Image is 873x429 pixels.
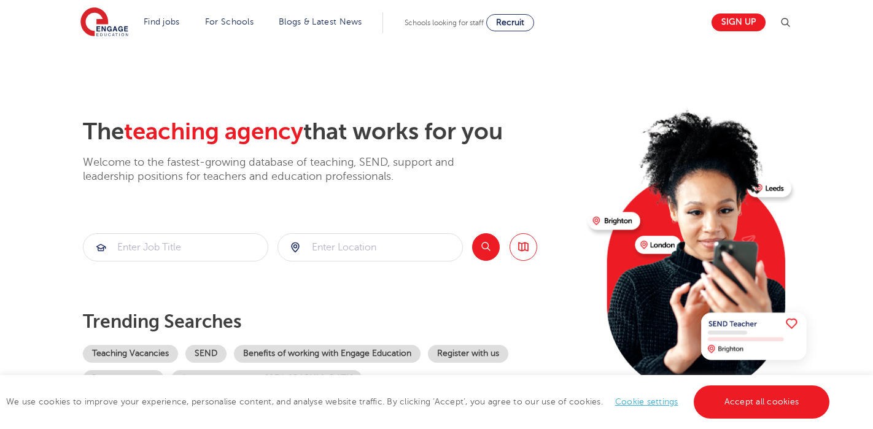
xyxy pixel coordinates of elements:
[83,311,578,333] p: Trending searches
[277,233,463,261] div: Submit
[83,155,488,184] p: Welcome to the fastest-growing database of teaching, SEND, support and leadership positions for t...
[83,345,178,363] a: Teaching Vacancies
[124,118,303,145] span: teaching agency
[615,397,678,406] a: Cookie settings
[496,18,524,27] span: Recruit
[234,345,421,363] a: Benefits of working with Engage Education
[83,370,164,388] a: Become a tutor
[83,233,268,261] div: Submit
[144,17,180,26] a: Find jobs
[712,14,766,31] a: Sign up
[694,385,830,419] a: Accept all cookies
[428,345,508,363] a: Register with us
[171,370,362,388] a: Our coverage across [GEOGRAPHIC_DATA]
[83,234,268,261] input: Submit
[83,118,578,146] h2: The that works for you
[279,17,362,26] a: Blogs & Latest News
[405,18,484,27] span: Schools looking for staff
[205,17,254,26] a: For Schools
[80,7,128,38] img: Engage Education
[486,14,534,31] a: Recruit
[472,233,500,261] button: Search
[185,345,227,363] a: SEND
[278,234,462,261] input: Submit
[6,397,832,406] span: We use cookies to improve your experience, personalise content, and analyse website traffic. By c...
